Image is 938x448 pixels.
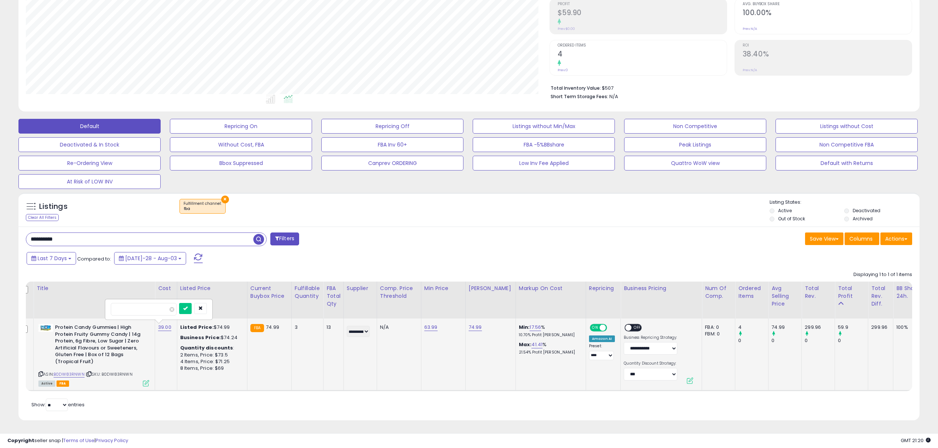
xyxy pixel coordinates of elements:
button: Repricing On [170,119,312,134]
div: % [519,341,580,355]
li: $507 [551,83,907,92]
div: 0 [838,337,868,344]
button: Non Competitive [624,119,766,134]
p: 21.54% Profit [PERSON_NAME] [519,350,580,355]
label: Archived [853,216,873,222]
b: Max: [519,341,532,348]
label: Active [778,207,792,214]
span: 2025-08-11 21:20 GMT [901,437,931,444]
div: 0 [738,337,768,344]
th: The percentage added to the cost of goods (COGS) that forms the calculator for Min & Max prices. [516,282,586,318]
label: Out of Stock [778,216,805,222]
button: Columns [845,232,879,245]
div: $74.99 [180,324,242,331]
div: Displaying 1 to 1 of 1 items [853,271,912,278]
button: Deactivated & In Stock [18,137,161,152]
small: Prev: 0 [558,68,568,72]
button: Last 7 Days [27,252,76,265]
label: Business Repricing Strategy: [624,335,677,340]
span: ROI [743,44,912,48]
button: Save View [805,232,843,245]
div: Repricing [589,285,617,292]
span: Show: entries [31,401,85,408]
span: Ordered Items [558,44,727,48]
button: Non Competitive FBA [776,137,918,152]
div: ASIN: [38,324,149,386]
div: 0 [771,337,801,344]
h2: $59.90 [558,8,727,18]
button: Canprev ORDERING [321,156,463,170]
button: Filters [270,232,299,245]
div: Total Profit [838,285,865,300]
div: Listed Price [180,285,244,292]
a: 74.99 [469,324,482,331]
button: Quattro WoW view [624,156,766,170]
span: Last 7 Days [38,255,67,262]
div: Supplier [347,285,374,292]
div: 3 [295,324,318,331]
div: 0 [805,337,835,344]
b: Short Term Storage Fees: [551,93,608,100]
label: Quantity Discount Strategy: [624,361,677,366]
h5: Listings [39,201,68,212]
a: Terms of Use [63,437,95,444]
b: Business Price: [180,334,221,341]
span: OFF [606,325,618,331]
div: seller snap | | [7,437,128,444]
a: Privacy Policy [96,437,128,444]
div: Cost [158,285,174,292]
span: OFF [631,325,643,331]
strong: Copyright [7,437,34,444]
div: Amazon AI [589,335,615,342]
button: Without Cost, FBA [170,137,312,152]
div: Fulfillable Quantity [295,285,320,300]
button: Default with Returns [776,156,918,170]
b: Protein Candy Gummies | High Protein Fruity Gummy Candy | 14g Protein, 6g Fibre, Low Sugar | Zero... [55,324,145,367]
div: fba [184,206,222,211]
span: [DATE]-28 - Aug-03 [125,255,177,262]
b: Min: [519,324,530,331]
p: 10.70% Profit [PERSON_NAME] [519,332,580,338]
div: 8 Items, Price: $69 [180,365,242,372]
div: % [519,324,580,338]
div: N/A [380,324,415,331]
div: 100% [896,324,921,331]
div: 59.9 [838,324,868,331]
button: FBA Inv 60+ [321,137,463,152]
div: Min Price [424,285,462,292]
button: Repricing Off [321,119,463,134]
div: Preset: [589,344,615,360]
span: All listings currently available for purchase on Amazon [38,380,55,387]
span: Columns [849,235,873,242]
span: 74.99 [266,324,279,331]
span: N/A [609,93,618,100]
a: 39.00 [158,324,171,331]
small: Prev: $0.00 [558,27,575,31]
b: Quantity discounts [180,344,233,351]
button: FBA -5%BBshare [473,137,615,152]
div: 299.96 [805,324,835,331]
button: Re-Ordering View [18,156,161,170]
div: : [180,345,242,351]
div: Avg Selling Price [771,285,798,308]
img: 31gXHGn436L._SL40_.jpg [38,324,53,332]
small: Prev: N/A [743,27,757,31]
h2: 38.40% [743,50,912,60]
div: 4 [738,324,768,331]
div: Clear All Filters [26,214,59,221]
label: Deactivated [853,207,880,214]
button: Default [18,119,161,134]
b: Listed Price: [180,324,214,331]
div: FBM: 0 [705,331,729,337]
span: Compared to: [77,255,111,262]
h2: 100.00% [743,8,912,18]
b: Total Inventory Value: [551,85,601,91]
div: Business Pricing [624,285,699,292]
div: 299.96 [871,324,887,331]
div: Markup on Cost [519,285,583,292]
div: $74.24 [180,334,242,341]
div: Num of Comp. [705,285,732,300]
button: Bbox Suppressed [170,156,312,170]
div: Comp. Price Threshold [380,285,418,300]
div: Current Buybox Price [250,285,288,300]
